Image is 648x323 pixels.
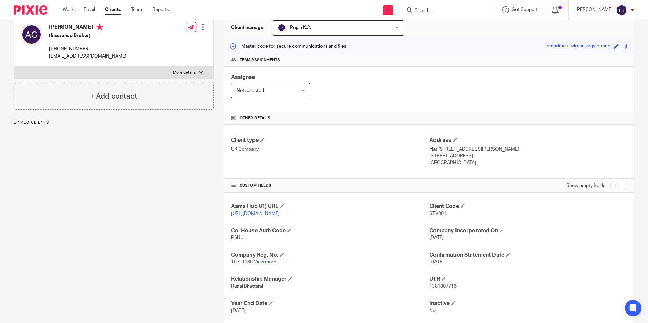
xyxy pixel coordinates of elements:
[278,24,286,32] img: svg%3E
[575,6,613,13] p: [PERSON_NAME]
[231,227,429,234] h4: Co. House Auth Code
[429,276,627,283] h4: UTR
[231,252,429,259] h4: Company Reg. No.
[429,211,446,216] span: STV001
[231,260,253,264] span: 16311186
[547,43,610,50] div: grandmas-salmon-argyle-mug
[240,115,270,121] span: Other details
[429,146,627,153] p: Flat [STREET_ADDRESS][PERSON_NAME]
[429,153,627,159] p: [STREET_ADDRESS]
[290,25,311,30] span: Pujan K.C.
[231,74,255,80] span: Assignee
[429,308,436,313] span: No
[512,7,538,12] span: Get Support
[49,24,126,32] h4: [PERSON_NAME]
[429,284,457,289] span: 1381807716
[231,276,429,283] h4: Relationship Manager
[240,57,280,63] span: Team assignments
[21,24,42,45] img: svg%3E
[49,53,126,60] p: [EMAIL_ADDRESS][DOMAIN_NAME]
[14,5,47,15] img: Pixie
[414,8,475,14] input: Search
[616,5,627,16] img: svg%3E
[229,43,346,50] p: Master code for secure communications and files
[90,91,137,102] h4: + Add contact
[49,32,126,39] h5: (Insurance Broker)
[231,284,263,289] span: Runal Bhattarai
[63,6,74,13] a: Work
[254,260,276,264] a: View more
[231,235,246,240] span: P6NUL
[429,159,627,166] p: [GEOGRAPHIC_DATA]
[231,300,429,307] h4: Year End Date
[231,203,429,210] h4: Xama Hub 01) URL
[429,300,627,307] h4: Inactive
[231,137,429,144] h4: Client type
[429,252,627,259] h4: Confirmation Statement Date
[231,308,245,313] span: [DATE]
[173,70,196,76] p: More details
[429,227,627,234] h4: Company Incorporated On
[237,88,264,93] span: Not selected
[231,24,265,31] h3: Client manager
[49,46,126,52] p: [PHONE_NUMBER]
[231,146,429,153] p: UK Company
[231,211,280,216] a: [URL][DOMAIN_NAME]
[429,203,627,210] h4: Client Code
[96,24,103,30] i: Primary
[152,6,169,13] a: Reports
[429,137,627,144] h4: Address
[231,183,429,188] h4: CUSTOM FIELDS
[84,6,95,13] a: Email
[429,235,444,240] span: [DATE]
[105,6,121,13] a: Clients
[566,182,605,189] label: Show empty fields
[429,260,444,264] span: [DATE]
[14,120,214,125] p: Linked clients
[131,6,142,13] a: Team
